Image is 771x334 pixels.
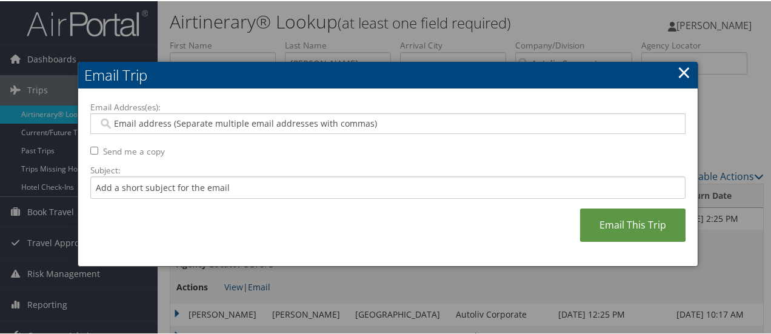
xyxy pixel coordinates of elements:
input: Add a short subject for the email [90,175,686,198]
h2: Email Trip [78,61,698,87]
input: Email address (Separate multiple email addresses with commas) [98,116,678,129]
a: Email This Trip [580,207,686,241]
label: Email Address(es): [90,100,686,112]
a: × [677,59,691,83]
label: Subject: [90,163,686,175]
label: Send me a copy [103,144,165,156]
